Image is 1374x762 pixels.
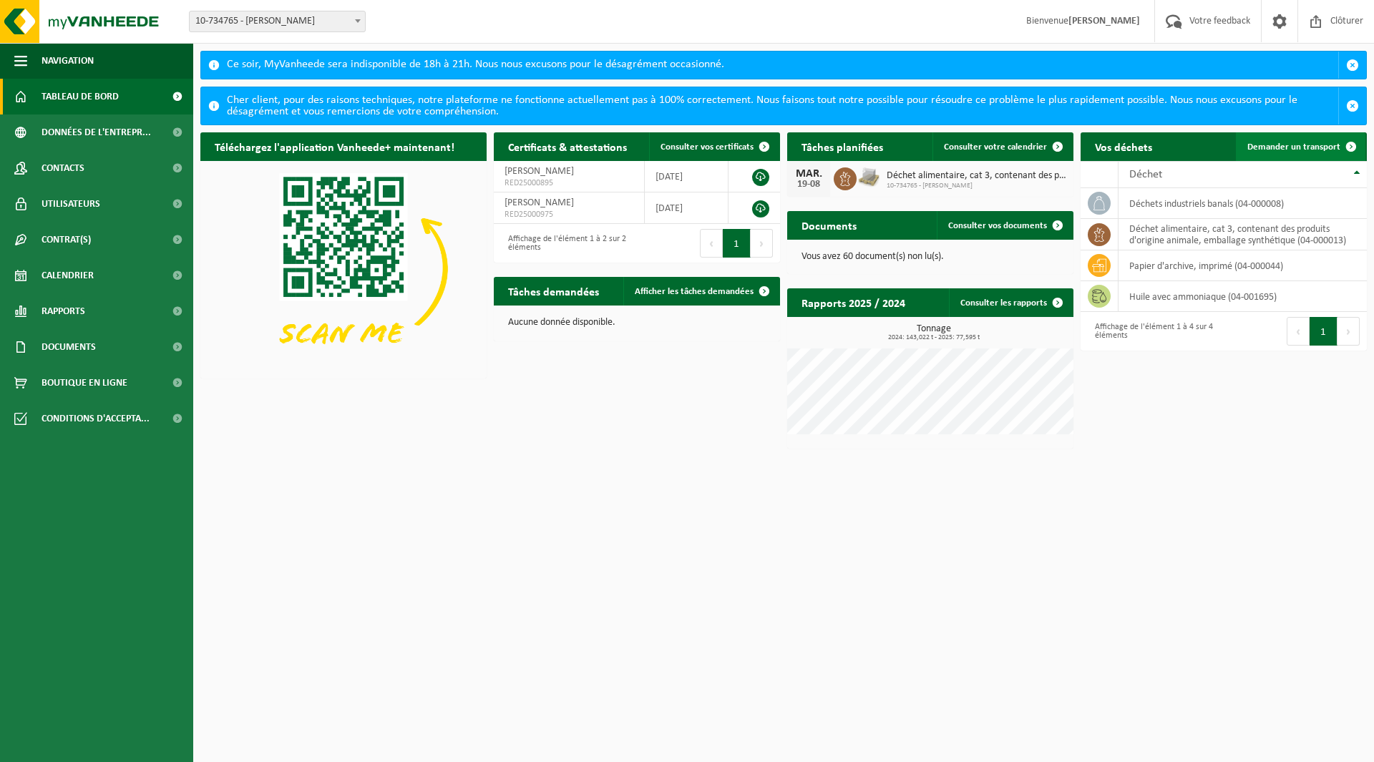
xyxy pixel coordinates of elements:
span: Conditions d'accepta... [42,401,150,436]
span: [PERSON_NAME] [505,166,574,177]
h2: Tâches demandées [494,277,613,305]
td: déchet alimentaire, cat 3, contenant des produits d'origine animale, emballage synthétique (04-00... [1119,219,1367,250]
a: Consulter vos documents [937,211,1072,240]
span: Afficher les tâches demandées [635,287,754,296]
td: [DATE] [645,161,729,192]
span: Contrat(s) [42,222,91,258]
span: Déchet alimentaire, cat 3, contenant des produits d'origine animale, emballage s... [887,170,1066,182]
button: Next [1338,317,1360,346]
span: Données de l'entrepr... [42,114,151,150]
td: déchets industriels banals (04-000008) [1119,188,1367,219]
h2: Tâches planifiées [787,132,897,160]
span: Boutique en ligne [42,365,127,401]
a: Afficher les tâches demandées [623,277,779,306]
div: Cher client, pour des raisons techniques, notre plateforme ne fonctionne actuellement pas à 100% ... [227,87,1338,124]
span: Rapports [42,293,85,329]
span: Demander un transport [1247,142,1340,152]
div: Affichage de l'élément 1 à 2 sur 2 éléments [501,228,630,259]
button: 1 [1310,317,1338,346]
h2: Documents [787,211,871,239]
img: Download de VHEPlus App [200,161,487,376]
span: Navigation [42,43,94,79]
td: papier d'archive, imprimé (04-000044) [1119,250,1367,281]
span: Consulter votre calendrier [944,142,1047,152]
a: Demander un transport [1236,132,1365,161]
div: 19-08 [794,180,823,190]
h2: Rapports 2025 / 2024 [787,288,920,316]
td: [DATE] [645,192,729,224]
p: Vous avez 60 document(s) non lu(s). [801,252,1059,262]
img: LP-PA-00000-WDN-11 [857,165,881,190]
span: Déchet [1129,169,1162,180]
span: Utilisateurs [42,186,100,222]
h2: Téléchargez l'application Vanheede+ maintenant! [200,132,469,160]
span: 10-734765 - OLANO CARVIN - CARVIN [189,11,366,32]
button: Next [751,229,773,258]
span: 10-734765 - [PERSON_NAME] [887,182,1066,190]
strong: [PERSON_NAME] [1068,16,1140,26]
span: 10-734765 - OLANO CARVIN - CARVIN [190,11,365,31]
a: Consulter vos certificats [649,132,779,161]
span: Consulter vos documents [948,221,1047,230]
a: Consulter votre calendrier [932,132,1072,161]
p: Aucune donnée disponible. [508,318,766,328]
span: [PERSON_NAME] [505,197,574,208]
button: Previous [1287,317,1310,346]
button: Previous [700,229,723,258]
button: 1 [723,229,751,258]
div: Ce soir, MyVanheede sera indisponible de 18h à 21h. Nous nous excusons pour le désagrément occasi... [227,52,1338,79]
h3: Tonnage [794,324,1073,341]
h2: Certificats & attestations [494,132,641,160]
span: Calendrier [42,258,94,293]
div: MAR. [794,168,823,180]
span: Tableau de bord [42,79,119,114]
span: Consulter vos certificats [661,142,754,152]
span: 2024: 143,022 t - 2025: 77,595 t [794,334,1073,341]
div: Affichage de l'élément 1 à 4 sur 4 éléments [1088,316,1217,347]
span: Documents [42,329,96,365]
td: huile avec ammoniaque (04-001695) [1119,281,1367,312]
span: RED25000895 [505,177,633,189]
a: Consulter les rapports [949,288,1072,317]
h2: Vos déchets [1081,132,1166,160]
span: Contacts [42,150,84,186]
span: RED25000975 [505,209,633,220]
